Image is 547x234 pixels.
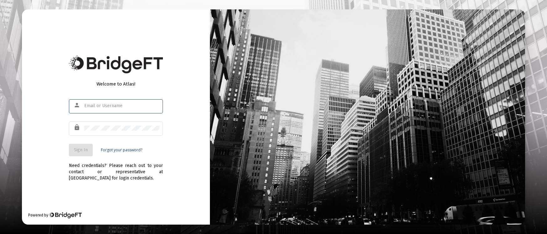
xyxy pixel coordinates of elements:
span: Sign In [74,147,88,153]
div: Powered by [28,212,82,218]
div: Need credentials? Please reach out to your contact or representative at [GEOGRAPHIC_DATA] for log... [69,156,163,181]
input: Email or Username [84,103,159,108]
img: Bridge Financial Technology Logo [49,212,82,218]
img: Bridge Financial Technology Logo [69,55,163,73]
div: Welcome to Atlas! [69,81,163,87]
a: Forgot your password? [101,147,142,153]
mat-icon: person [74,101,81,109]
mat-icon: lock [74,124,81,131]
button: Sign In [69,144,93,156]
